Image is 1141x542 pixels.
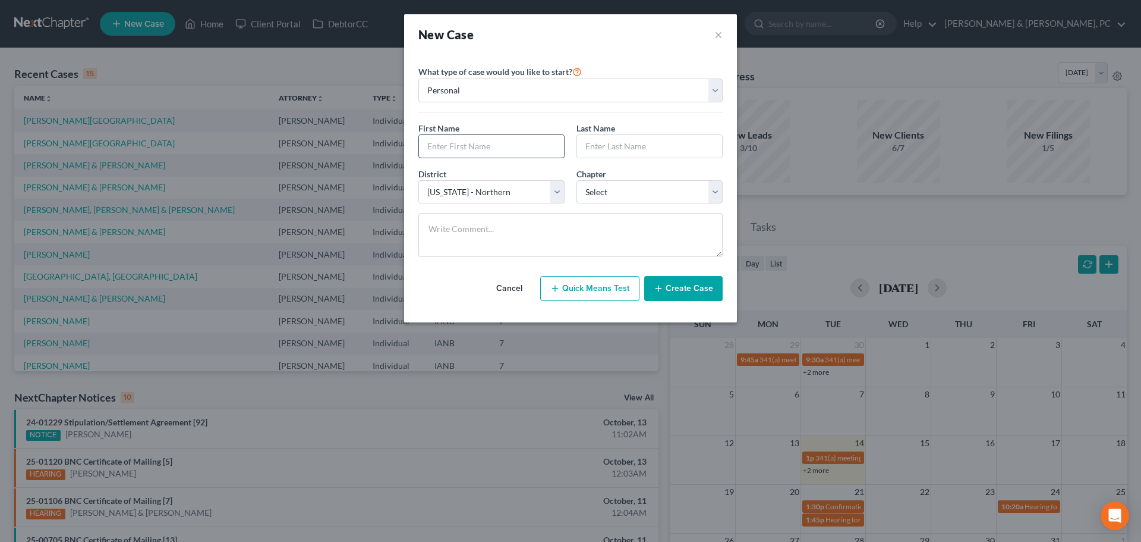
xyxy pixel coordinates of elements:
span: District [418,169,446,179]
button: Quick Means Test [540,276,639,301]
input: Enter Last Name [577,135,722,158]
span: Chapter [576,169,606,179]
input: Enter First Name [419,135,564,158]
label: What type of case would you like to start? [418,64,582,79]
div: Open Intercom Messenger [1101,502,1129,530]
button: × [714,26,723,43]
span: First Name [418,123,459,133]
span: Last Name [576,123,615,133]
strong: New Case [418,27,474,42]
button: Create Case [644,276,723,301]
button: Cancel [483,277,535,300]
